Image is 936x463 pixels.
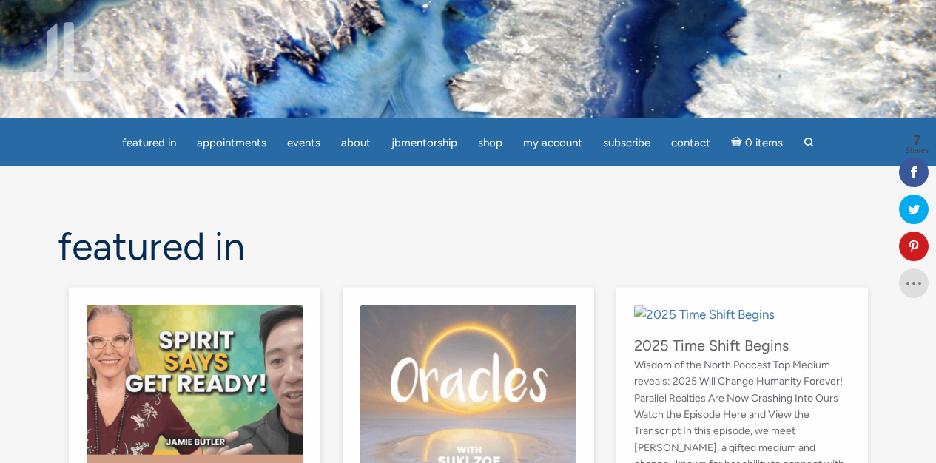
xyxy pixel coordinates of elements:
span: 7 [905,134,929,147]
span: 0 items [745,138,783,149]
span: Subscribe [603,136,650,149]
span: Shop [478,136,502,149]
span: Contact [671,136,710,149]
i: Cart [731,136,745,149]
span: My Account [523,136,582,149]
span: featured in [122,136,176,149]
span: JBMentorship [391,136,457,149]
a: JBMentorship [383,129,466,158]
img: Jamie Butler. The Everyday Medium [22,22,106,81]
h1: featured in [58,226,879,268]
span: Shares [905,147,929,155]
a: Appointments [188,129,275,158]
img: 2025 Time Shift Begins [634,303,775,322]
a: Events [278,129,329,158]
a: About [332,129,380,158]
a: Contact [662,129,719,158]
a: featured in [113,129,185,158]
a: 2025 Time Shift Begins [634,334,789,352]
span: Appointments [197,136,266,149]
a: Subscribe [594,129,659,158]
a: My Account [514,129,591,158]
span: Events [287,136,320,149]
a: Cart0 items [722,127,792,158]
span: About [341,136,371,149]
a: Shop [469,129,511,158]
